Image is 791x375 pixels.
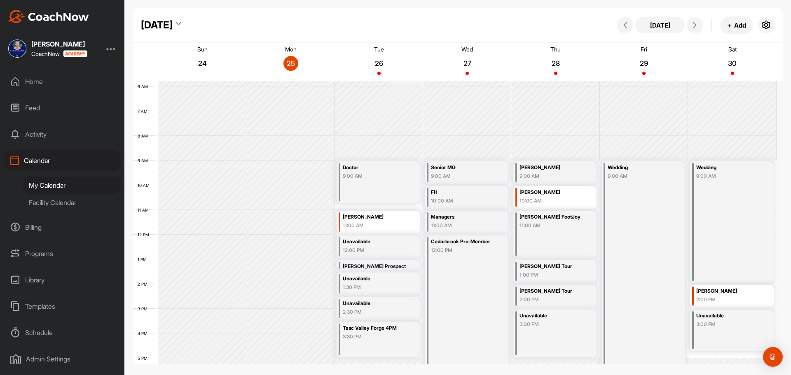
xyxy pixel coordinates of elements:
[374,46,384,53] p: Tue
[608,172,671,180] div: 9:00 AM
[23,194,121,211] div: Facility Calendar
[431,222,494,229] div: 11:00 AM
[431,197,494,205] div: 10:00 AM
[133,109,156,114] div: 7 AM
[343,247,406,254] div: 12:00 PM
[133,183,158,188] div: 10 AM
[343,237,406,247] div: Unavailable
[763,347,783,367] div: Open Intercom Messenger
[283,59,298,68] p: 25
[423,43,511,81] a: August 27, 2025
[133,84,156,89] div: 6 AM
[520,222,583,229] div: 11:00 AM
[520,311,583,321] div: Unavailable
[343,299,406,308] div: Unavailable
[696,321,760,328] div: 3:00 PM
[5,243,121,264] div: Programs
[520,188,583,197] div: [PERSON_NAME]
[133,158,156,163] div: 9 AM
[372,59,386,68] p: 26
[285,46,297,53] p: Mon
[343,262,406,271] div: [PERSON_NAME] Prospective Member
[727,21,731,30] span: +
[133,232,157,237] div: 12 PM
[635,17,685,33] button: [DATE]
[460,59,475,68] p: 27
[343,274,406,284] div: Unavailable
[637,59,651,68] p: 29
[8,10,89,23] img: CoachNow
[8,40,26,58] img: square_40516db2916e8261e2cdf582b2492737.jpg
[343,172,406,180] div: 9:00 AM
[343,324,406,333] div: Tasc Valley Forge 4PM
[343,222,406,229] div: 11:00 AM
[548,59,563,68] p: 28
[688,43,777,81] a: August 30, 2025
[520,212,583,222] div: [PERSON_NAME] FootJoy
[431,172,494,180] div: 9:00 AM
[5,98,121,118] div: Feed
[5,349,121,369] div: Admin Settings
[696,296,760,303] div: 2:00 PM
[512,43,600,81] a: August 28, 2025
[343,284,406,291] div: 1:30 PM
[5,150,121,171] div: Calendar
[343,308,406,316] div: 2:30 PM
[31,41,87,47] div: [PERSON_NAME]
[608,163,671,172] div: Wedding
[696,311,760,321] div: Unavailable
[335,43,423,81] a: August 26, 2025
[520,163,583,172] div: [PERSON_NAME]
[431,247,494,254] div: 12:00 PM
[5,270,121,290] div: Library
[520,271,583,279] div: 1:00 PM
[696,172,760,180] div: 9:00 AM
[133,356,156,361] div: 5 PM
[343,333,406,340] div: 3:30 PM
[725,59,740,68] p: 30
[343,212,406,222] div: [PERSON_NAME]
[133,331,156,336] div: 4 PM
[431,212,494,222] div: Managers
[461,46,473,53] p: Wed
[133,207,157,212] div: 11 AM
[23,177,121,194] div: My Calendar
[5,71,121,92] div: Home
[520,286,583,296] div: [PERSON_NAME] Tour
[641,46,647,53] p: Fri
[133,282,156,286] div: 2 PM
[431,237,494,247] div: Cedarbrook Pro-Member
[696,163,760,172] div: Wedding
[431,188,494,197] div: FH
[5,322,121,343] div: Schedule
[520,197,583,205] div: 10:00 AM
[431,163,494,172] div: Senior MG
[133,257,155,262] div: 1 PM
[520,262,583,271] div: [PERSON_NAME] Tour
[141,18,173,33] div: [DATE]
[520,172,583,180] div: 9:00 AM
[133,306,156,311] div: 3 PM
[600,43,688,81] a: August 29, 2025
[520,321,583,328] div: 3:00 PM
[246,43,335,81] a: August 25, 2025
[720,16,753,34] button: +Add
[696,286,760,296] div: [PERSON_NAME]
[158,43,246,81] a: August 24, 2025
[133,133,156,138] div: 8 AM
[197,46,208,53] p: Sun
[343,163,406,172] div: Doctor
[520,296,583,303] div: 2:00 PM
[728,46,737,53] p: Sat
[195,59,210,68] p: 24
[31,50,87,57] div: CoachNow
[63,50,87,57] img: CoachNow acadmey
[5,296,121,317] div: Templates
[5,217,121,238] div: Billing
[5,124,121,144] div: Activity
[550,46,561,53] p: Thu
